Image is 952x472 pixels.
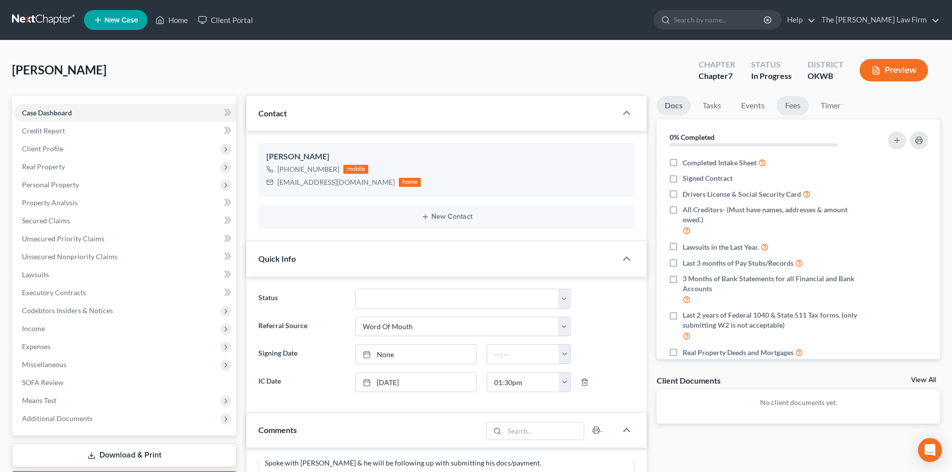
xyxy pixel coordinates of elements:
span: Last 3 months of Pay Stubs/Records [683,258,794,268]
label: Referral Source [253,317,350,337]
div: Client Documents [657,375,721,386]
a: Executory Contracts [14,284,236,302]
input: -- : -- [487,373,559,392]
button: New Contact [266,213,627,221]
a: Unsecured Priority Claims [14,230,236,248]
a: Docs [657,96,691,115]
a: None [356,345,476,364]
span: Codebtors Insiders & Notices [22,306,113,315]
span: Secured Claims [22,216,70,225]
div: Spoke with [PERSON_NAME] & he will be following up with submitting his docs/payment. [265,458,628,468]
span: New Case [104,16,138,24]
button: Preview [860,59,928,81]
span: Means Test [22,396,56,405]
span: Real Property Deeds and Mortgages [683,348,794,358]
a: Case Dashboard [14,104,236,122]
a: Credit Report [14,122,236,140]
a: Lawsuits [14,266,236,284]
span: Income [22,324,45,333]
a: Events [733,96,773,115]
div: [EMAIL_ADDRESS][DOMAIN_NAME] [277,177,395,187]
div: In Progress [751,70,792,82]
div: Status [751,59,792,70]
div: [PERSON_NAME] [266,151,627,163]
div: Chapter [699,59,735,70]
span: All Creditors- (Must have names, addresses & amount owed.) [683,205,861,225]
a: [DATE] [356,373,476,392]
span: Real Property [22,162,65,171]
span: Lawsuits [22,270,49,279]
a: Unsecured Nonpriority Claims [14,248,236,266]
label: Status [253,289,350,309]
label: IC Date [253,372,350,392]
span: Property Analysis [22,198,77,207]
input: Search... [505,423,584,440]
a: Help [782,11,816,29]
a: Home [150,11,193,29]
span: SOFA Review [22,378,63,387]
label: Signing Date [253,344,350,364]
a: View All [911,377,936,384]
a: SOFA Review [14,374,236,392]
span: Unsecured Nonpriority Claims [22,252,117,261]
span: Signed Contract [683,173,733,183]
span: Completed Intake Sheet [683,158,757,168]
div: Open Intercom Messenger [918,438,942,462]
span: Client Profile [22,144,63,153]
input: -- : -- [487,345,559,364]
span: Personal Property [22,180,79,189]
div: Chapter [699,70,735,82]
span: 7 [728,71,733,80]
strong: 0% Completed [670,133,715,141]
div: District [808,59,844,70]
input: Search by name... [674,10,765,29]
a: Secured Claims [14,212,236,230]
a: Download & Print [12,444,236,467]
span: Comments [258,425,297,435]
span: Last 2 years of Federal 1040 & State 511 Tax forms. (only submitting W2 is not acceptable) [683,310,861,330]
p: No client documents yet. [665,398,932,408]
span: Lawsuits in the Last Year. [683,242,759,252]
span: Case Dashboard [22,108,72,117]
span: Executory Contracts [22,288,86,297]
span: 3 Months of Bank Statements for all Financial and Bank Accounts [683,274,861,294]
a: Timer [813,96,849,115]
a: Client Portal [193,11,258,29]
span: Quick Info [258,254,296,263]
span: Unsecured Priority Claims [22,234,104,243]
div: mobile [343,165,368,174]
div: home [399,178,421,187]
span: Miscellaneous [22,360,66,369]
a: Property Analysis [14,194,236,212]
span: Additional Documents [22,414,92,423]
a: Tasks [695,96,729,115]
div: OKWB [808,70,844,82]
span: Drivers License & Social Security Card [683,189,801,199]
div: [PHONE_NUMBER] [277,164,339,174]
span: Contact [258,108,287,118]
span: Credit Report [22,126,65,135]
a: Fees [777,96,809,115]
a: The [PERSON_NAME] Law Firm [817,11,940,29]
span: Expenses [22,342,50,351]
span: [PERSON_NAME] [12,62,106,77]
